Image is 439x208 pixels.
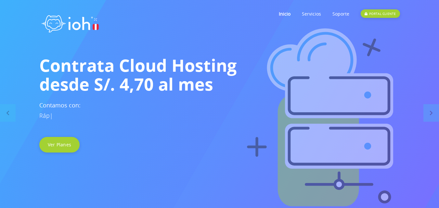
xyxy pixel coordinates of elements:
div: PORTAL CLIENTE [361,9,400,18]
img: logo ioh [39,8,101,37]
span: | [50,112,53,119]
a: Soporte [332,1,349,27]
h3: Contamos con: [39,100,400,121]
span: Ráp [39,112,50,119]
a: Inicio [279,1,291,27]
h1: Contrata Cloud Hosting desde S/. 4,70 al mes [39,56,400,93]
a: PORTAL CLIENTE [361,1,400,27]
a: Ver Planes [39,137,80,153]
a: Servicios [302,1,321,27]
